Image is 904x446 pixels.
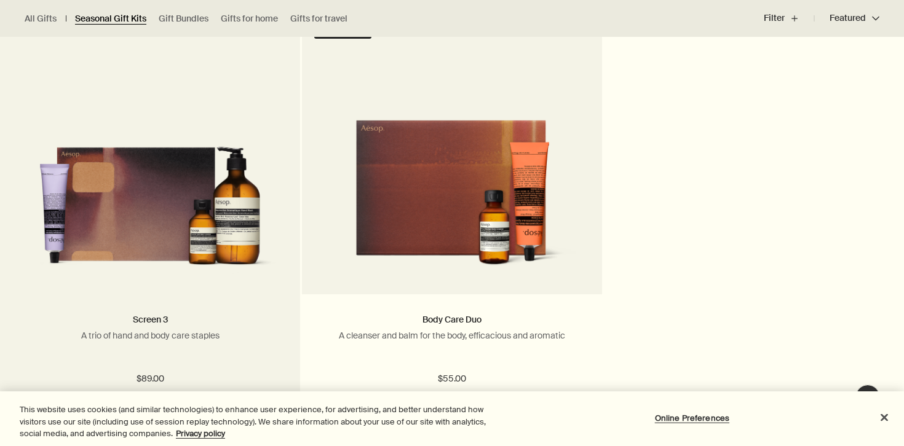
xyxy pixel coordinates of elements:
[290,13,347,25] a: Gifts for travel
[302,49,602,294] a: A body cleanser and balm alongside a recycled cardboard gift box.
[20,404,498,440] div: This website uses cookies (and similar technologies) to enhance user experience, for advertising,...
[438,372,466,386] span: $55.00
[871,404,898,431] button: Close
[814,4,879,33] button: Featured
[159,13,208,25] a: Gift Bundles
[133,314,168,325] a: Screen 3
[18,116,282,276] img: Three hand and body care formulations alongside a recycled cardboard gift box.
[75,13,146,25] a: Seasonal Gift Kits
[18,330,282,341] p: A trio of hand and body care staples
[422,314,482,325] a: Body Care Duo
[176,428,225,439] a: More information about your privacy, opens in a new tab
[855,385,880,409] button: Live Assistance
[320,330,584,341] p: A cleanser and balm for the body, efficacious and aromatic
[654,405,731,430] button: Online Preferences, Opens the preference center dialog
[221,13,278,25] a: Gifts for home
[137,372,164,386] span: $89.00
[320,116,584,276] img: A body cleanser and balm alongside a recycled cardboard gift box.
[25,13,57,25] a: All Gifts
[764,4,814,33] button: Filter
